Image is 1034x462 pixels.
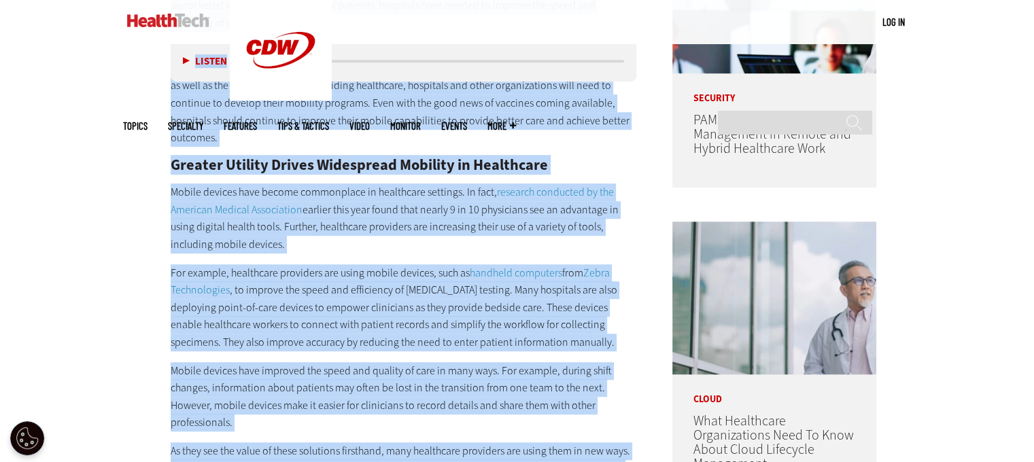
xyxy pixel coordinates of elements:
span: More [487,121,516,131]
a: handheld computers [470,266,562,280]
button: Open Preferences [10,421,44,455]
a: Events [441,121,467,131]
a: Log in [882,16,905,28]
a: CDW [230,90,332,104]
a: Tips & Tactics [277,121,329,131]
h2: Greater Utility Drives Widespread Mobility in Healthcare [171,158,637,173]
a: MonITor [390,121,421,131]
div: Cookie Settings [10,421,44,455]
a: research conducted by the American Medical Association [171,185,614,217]
a: Features [224,121,257,131]
img: Home [127,14,209,27]
p: Mobile devices have improved the speed and quality of care in many ways. For example, during shif... [171,362,637,431]
p: For example, healthcare providers are using mobile devices, such as from , to improve the speed a... [171,264,637,351]
div: User menu [882,15,905,29]
span: Specialty [168,121,203,131]
span: Topics [123,121,148,131]
p: Cloud [672,374,876,404]
a: Video [349,121,370,131]
a: PAM: Privileged Access Management in Remote and Hybrid Healthcare Work [693,111,850,158]
img: doctor in front of clouds and reflective building [672,221,876,374]
p: Mobile devices have become commonplace in healthcare settings. In fact, earlier this year found t... [171,183,637,253]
